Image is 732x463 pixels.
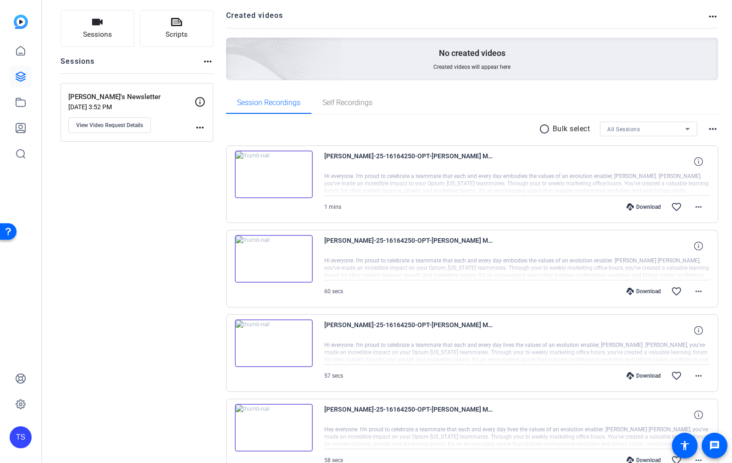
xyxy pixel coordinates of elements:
button: View Video Request Details [68,117,151,133]
mat-icon: more_horiz [202,56,213,67]
h2: Sessions [61,56,95,73]
button: Sessions [61,10,134,47]
mat-icon: favorite_border [671,370,682,381]
span: [PERSON_NAME]-25-16164250-OPT-[PERSON_NAME] Monthly N-[PERSON_NAME]-s Newsletter-1755976127664-we... [324,319,494,341]
p: [DATE] 3:52 PM [68,103,194,111]
img: thumb-nail [235,235,313,283]
mat-icon: accessibility [679,440,690,451]
img: thumb-nail [235,151,313,198]
h2: Created videos [226,10,708,28]
span: 1 mins [324,204,341,210]
mat-icon: more_horiz [707,123,718,134]
span: [PERSON_NAME]-25-16164250-OPT-[PERSON_NAME] Monthly N-[PERSON_NAME]-s Newsletter-1755976359501-we... [324,151,494,173]
p: No created videos [439,48,505,59]
span: Sessions [83,29,112,40]
mat-icon: more_horiz [693,286,704,297]
div: TS [10,426,32,448]
img: thumb-nail [235,319,313,367]
mat-icon: more_horiz [707,11,718,22]
span: [PERSON_NAME]-25-16164250-OPT-[PERSON_NAME] Monthly N-[PERSON_NAME]-s Newsletter-1755975719991-we... [324,404,494,426]
mat-icon: more_horiz [693,201,704,212]
span: View Video Request Details [76,122,143,129]
div: Download [622,372,665,379]
span: [PERSON_NAME]-25-16164250-OPT-[PERSON_NAME] Monthly N-[PERSON_NAME]-s Newsletter-1755976240433-we... [324,235,494,257]
span: 60 secs [324,288,343,295]
div: Download [622,203,665,211]
span: Created videos will appear here [433,63,510,71]
span: Self Recordings [322,99,372,106]
mat-icon: favorite_border [671,201,682,212]
mat-icon: favorite_border [671,286,682,297]
p: Bulk select [553,123,590,134]
span: All Sessions [607,126,640,133]
mat-icon: more_horiz [693,370,704,381]
span: Session Recordings [237,99,300,106]
p: [PERSON_NAME]'s Newsletter [68,92,194,102]
mat-icon: more_horiz [194,122,205,133]
mat-icon: radio_button_unchecked [539,123,553,134]
button: Scripts [140,10,214,47]
span: 57 secs [324,373,343,379]
img: blue-gradient.svg [14,15,28,29]
mat-icon: message [709,440,720,451]
img: thumb-nail [235,404,313,452]
div: Download [622,288,665,295]
span: Scripts [166,29,188,40]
